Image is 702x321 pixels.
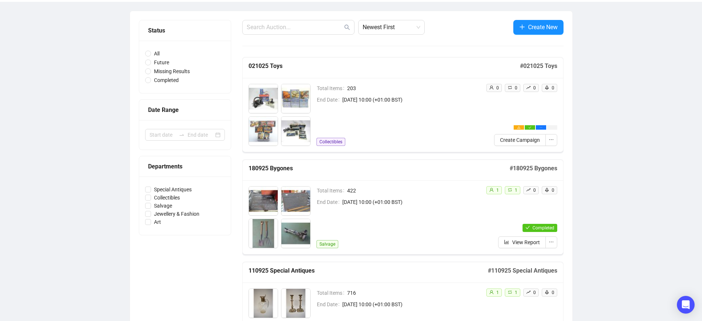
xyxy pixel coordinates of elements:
span: Jewellery & Fashion [151,210,202,218]
span: Collectibles [316,138,345,146]
span: Create Campaign [500,136,540,144]
span: Completed [533,225,554,230]
img: 6001_1.jpg [249,84,278,113]
img: 6004_1.jpg [281,117,310,146]
span: Create New [528,23,558,32]
div: Status [148,26,222,35]
span: Salvage [151,202,175,210]
h5: 110925 Special Antiques [249,266,488,275]
div: Date Range [148,105,222,115]
img: 9001_1.jpg [249,187,278,215]
span: Future [151,58,172,66]
span: [DATE] 10:00 (+01:00 BST) [342,300,480,308]
span: 0 [533,85,536,91]
span: [DATE] 10:00 (+01:00 BST) [342,96,480,104]
span: ellipsis [549,239,554,245]
span: rocket [545,290,549,294]
span: check [528,126,531,129]
span: rise [526,188,531,192]
span: 0 [552,290,554,295]
span: Special Antiques [151,185,195,194]
span: End Date [317,96,342,104]
span: ellipsis [540,126,542,129]
span: 0 [515,85,517,91]
span: Total Items [317,187,347,195]
span: user [489,85,494,90]
span: Salvage [316,240,338,248]
span: 1 [515,188,517,193]
span: 1 [515,290,517,295]
button: Create Campaign [494,134,546,146]
span: to [179,132,185,138]
button: Create New [513,20,564,35]
img: 9002_1.jpg [281,187,310,215]
span: plus [519,24,525,30]
a: 180925 Bygones#180925 BygonesTotal Items422End Date[DATE] 10:00 (+01:00 BST)Salvageuser1retweet1r... [242,160,564,255]
img: 6003_1.jpg [249,117,278,146]
span: retweet [508,290,512,294]
img: 8001_1.jpg [249,289,278,318]
span: 0 [496,85,499,91]
span: View Report [512,238,540,246]
img: 9004_1.jpg [281,219,310,248]
span: Total Items [317,84,347,92]
span: Collectibles [151,194,183,202]
span: check [525,225,530,230]
img: 6002_1.jpg [281,84,310,113]
h5: 021025 Toys [249,62,520,71]
span: warning [517,126,520,129]
img: 9003_1.jpg [249,219,278,248]
div: Open Intercom Messenger [677,296,695,314]
input: End date [188,131,214,139]
button: View Report [498,236,546,248]
span: swap-right [179,132,185,138]
span: rocket [545,85,549,90]
span: user [489,188,494,192]
span: 0 [552,85,554,91]
span: rocket [545,188,549,192]
span: retweet [508,188,512,192]
span: 0 [533,290,536,295]
h5: # 021025 Toys [520,62,557,71]
span: 716 [347,289,480,297]
span: Missing Results [151,67,193,75]
h5: 180925 Bygones [249,164,510,173]
span: 0 [552,188,554,193]
span: retweet [508,85,512,90]
span: ellipsis [549,137,554,142]
span: bar-chart [504,239,509,245]
span: 1 [496,290,499,295]
span: rise [526,85,531,90]
img: 8002_1.jpg [281,289,310,318]
span: Newest First [363,20,420,34]
input: Start date [150,131,176,139]
span: End Date [317,198,342,206]
input: Search Auction... [247,23,343,32]
span: All [151,49,162,58]
span: Completed [151,76,182,84]
span: rise [526,290,531,294]
span: 0 [533,188,536,193]
span: 1 [496,188,499,193]
span: search [344,24,350,30]
h5: # 110925 Special Antiques [488,266,557,275]
span: 422 [347,187,480,195]
span: 203 [347,84,480,92]
a: 021025 Toys#021025 ToysTotal Items203End Date[DATE] 10:00 (+01:00 BST)Collectiblesuser0retweet0ri... [242,57,564,152]
span: user [489,290,494,294]
div: Departments [148,162,222,171]
span: [DATE] 10:00 (+01:00 BST) [342,198,480,206]
h5: # 180925 Bygones [510,164,557,173]
span: Art [151,218,164,226]
span: End Date [317,300,342,308]
span: Total Items [317,289,347,297]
